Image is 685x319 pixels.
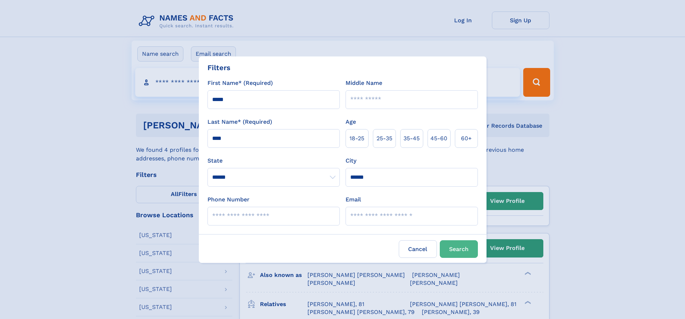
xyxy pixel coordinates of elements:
[430,134,447,143] span: 45‑60
[403,134,420,143] span: 35‑45
[350,134,364,143] span: 18‑25
[399,240,437,258] label: Cancel
[376,134,392,143] span: 25‑35
[207,118,272,126] label: Last Name* (Required)
[207,79,273,87] label: First Name* (Required)
[346,156,356,165] label: City
[207,195,250,204] label: Phone Number
[440,240,478,258] button: Search
[461,134,472,143] span: 60+
[346,195,361,204] label: Email
[346,118,356,126] label: Age
[207,156,340,165] label: State
[207,62,230,73] div: Filters
[346,79,382,87] label: Middle Name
